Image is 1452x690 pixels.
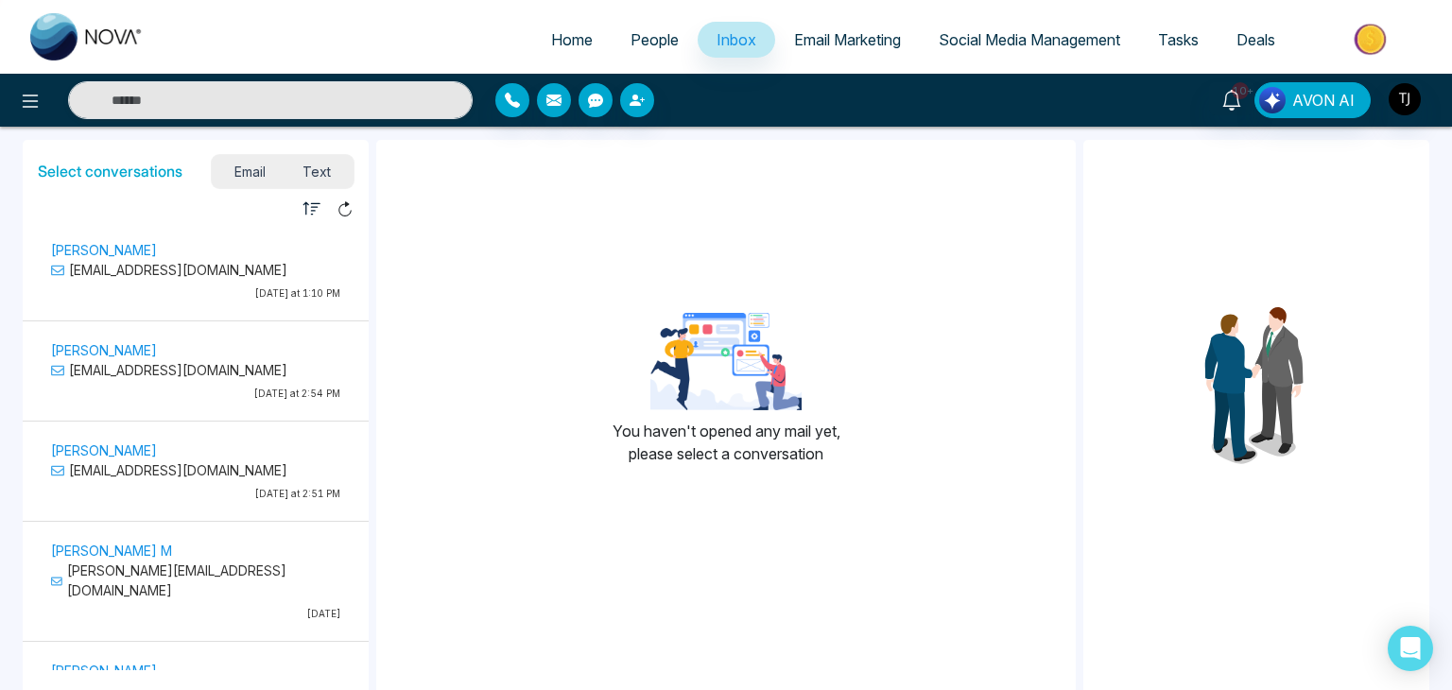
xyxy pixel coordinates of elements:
[1232,82,1249,99] span: 10+
[216,159,285,184] span: Email
[285,159,351,184] span: Text
[775,22,920,58] a: Email Marketing
[1254,82,1371,118] button: AVON AI
[51,340,340,360] p: [PERSON_NAME]
[51,661,340,681] p: [PERSON_NAME]
[613,420,840,465] p: You haven't opened any mail yet, please select a conversation
[51,360,340,380] p: [EMAIL_ADDRESS][DOMAIN_NAME]
[1158,30,1199,49] span: Tasks
[532,22,612,58] a: Home
[1139,22,1218,58] a: Tasks
[717,30,756,49] span: Inbox
[551,30,593,49] span: Home
[698,22,775,58] a: Inbox
[51,240,340,260] p: [PERSON_NAME]
[51,487,340,501] p: [DATE] at 2:51 PM
[38,163,182,181] h5: Select conversations
[51,541,340,561] p: [PERSON_NAME] M
[51,607,340,621] p: [DATE]
[939,30,1120,49] span: Social Media Management
[51,561,340,600] p: [PERSON_NAME][EMAIL_ADDRESS][DOMAIN_NAME]
[650,313,802,410] img: landing-page-for-google-ads-3.png
[1304,18,1441,60] img: Market-place.gif
[51,387,340,401] p: [DATE] at 2:54 PM
[612,22,698,58] a: People
[631,30,679,49] span: People
[1209,82,1254,115] a: 10+
[51,460,340,480] p: [EMAIL_ADDRESS][DOMAIN_NAME]
[1236,30,1275,49] span: Deals
[920,22,1139,58] a: Social Media Management
[51,286,340,301] p: [DATE] at 1:10 PM
[1388,626,1433,671] div: Open Intercom Messenger
[1259,87,1286,113] img: Lead Flow
[51,440,340,460] p: [PERSON_NAME]
[1389,83,1421,115] img: User Avatar
[51,260,340,280] p: [EMAIL_ADDRESS][DOMAIN_NAME]
[1218,22,1294,58] a: Deals
[794,30,901,49] span: Email Marketing
[30,13,144,60] img: Nova CRM Logo
[1292,89,1355,112] span: AVON AI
